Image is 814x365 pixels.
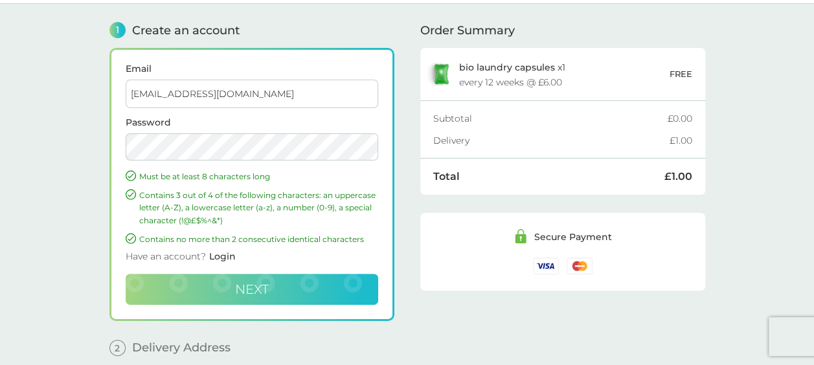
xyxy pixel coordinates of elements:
[664,171,692,182] div: £1.00
[235,282,269,297] span: Next
[139,233,378,245] p: Contains no more than 2 consecutive identical characters
[139,189,378,227] p: Contains 3 out of 4 of the following characters: an uppercase letter (A-Z), a lowercase letter (a...
[670,136,692,145] div: £1.00
[109,340,126,356] span: 2
[459,61,555,73] span: bio laundry capsules
[459,78,562,87] div: every 12 weeks @ £6.00
[126,245,378,274] div: Have an account?
[126,118,378,127] label: Password
[668,114,692,123] div: £0.00
[139,170,378,182] p: Must be at least 8 characters long
[420,25,515,36] span: Order Summary
[433,171,664,182] div: Total
[459,62,565,72] p: x 1
[132,342,231,353] span: Delivery Address
[132,25,240,36] span: Create an account
[433,114,668,123] div: Subtotal
[126,64,378,73] label: Email
[534,232,612,241] div: Secure Payment
[209,250,236,262] span: Login
[567,258,593,274] img: /assets/icons/cards/mastercard.svg
[670,67,692,81] p: FREE
[109,22,126,38] span: 1
[433,136,670,145] div: Delivery
[126,274,378,305] button: Next
[533,258,559,274] img: /assets/icons/cards/visa.svg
